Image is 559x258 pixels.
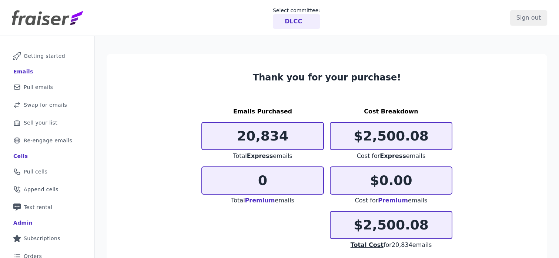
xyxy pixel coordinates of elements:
span: Premium [378,197,408,204]
p: DLCC [285,17,302,26]
div: Cells [13,152,28,160]
span: Re-engage emails [24,137,72,144]
a: Select committee: DLCC [273,7,320,29]
span: Total emails [233,152,292,159]
p: Select committee: [273,7,320,14]
span: Subscriptions [24,235,60,242]
a: Pull cells [6,163,88,180]
span: Total Cost [351,241,384,248]
p: 0 [202,173,323,188]
input: Sign out [510,10,547,26]
h3: Thank you for your purchase! [201,72,452,83]
span: Cost for emails [355,197,428,204]
div: Emails [13,68,33,75]
p: $2,500.08 [331,218,452,232]
span: Append cells [24,186,58,193]
span: Swap for emails [24,101,67,109]
div: Admin [13,219,33,226]
h3: Cost Breakdown [330,107,452,116]
span: Sell your list [24,119,57,126]
a: Pull emails [6,79,88,95]
span: Premium [245,197,275,204]
a: Sell your list [6,115,88,131]
img: Fraiser Logo [12,10,83,25]
a: Text rental [6,199,88,215]
a: Subscriptions [6,230,88,247]
span: Getting started [24,52,65,60]
a: Re-engage emails [6,132,88,149]
span: Text rental [24,204,53,211]
span: Pull emails [24,83,53,91]
p: 20,834 [202,129,323,143]
p: $2,500.08 [331,129,452,143]
span: for 20,834 emails [351,241,432,248]
p: $0.00 [331,173,452,188]
span: Total emails [231,197,294,204]
a: Swap for emails [6,97,88,113]
span: Express [380,152,406,159]
a: Append cells [6,181,88,198]
span: Express [247,152,273,159]
span: Cost for emails [357,152,426,159]
a: Getting started [6,48,88,64]
span: Pull cells [24,168,47,175]
h3: Emails Purchased [201,107,324,116]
